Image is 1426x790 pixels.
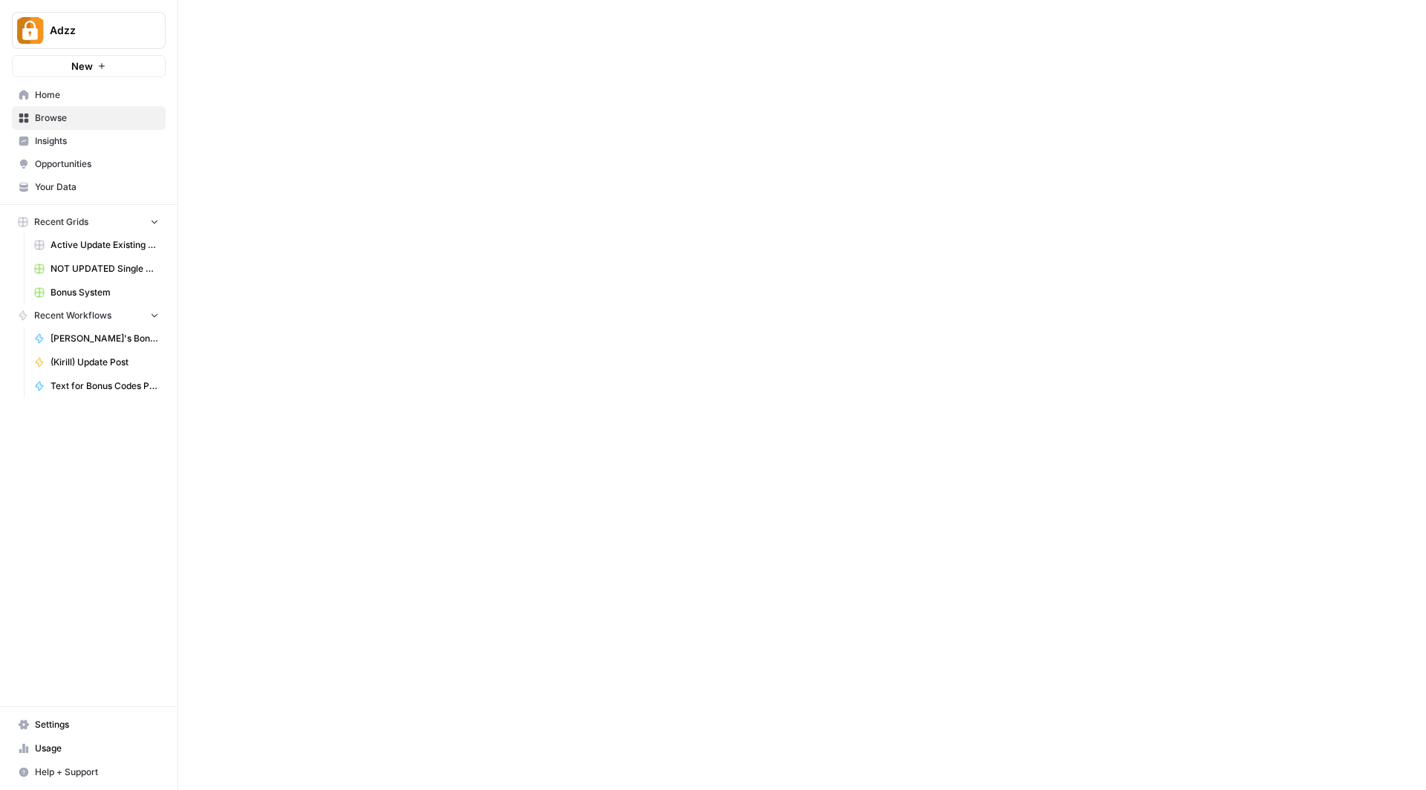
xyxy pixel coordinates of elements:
[27,281,166,304] a: Bonus System
[35,765,159,779] span: Help + Support
[51,286,159,299] span: Bonus System
[27,327,166,350] a: [PERSON_NAME]'s Bonus Text Creation + Language
[12,83,166,107] a: Home
[12,737,166,760] a: Usage
[51,379,159,393] span: Text for Bonus Codes Pages
[35,111,159,125] span: Browse
[51,332,159,345] span: [PERSON_NAME]'s Bonus Text Creation + Language
[35,134,159,148] span: Insights
[12,175,166,199] a: Your Data
[12,760,166,784] button: Help + Support
[12,713,166,737] a: Settings
[27,374,166,398] a: Text for Bonus Codes Pages
[51,262,159,275] span: NOT UPDATED Single Bonus Creation
[50,23,140,38] span: Adzz
[51,238,159,252] span: Active Update Existing Post
[34,309,111,322] span: Recent Workflows
[12,106,166,130] a: Browse
[27,350,166,374] a: (Kirill) Update Post
[12,152,166,176] a: Opportunities
[34,215,88,229] span: Recent Grids
[12,304,166,327] button: Recent Workflows
[35,718,159,731] span: Settings
[35,180,159,194] span: Your Data
[27,257,166,281] a: NOT UPDATED Single Bonus Creation
[51,356,159,369] span: (Kirill) Update Post
[71,59,93,74] span: New
[35,88,159,102] span: Home
[27,233,166,257] a: Active Update Existing Post
[12,12,166,49] button: Workspace: Adzz
[12,211,166,233] button: Recent Grids
[35,157,159,171] span: Opportunities
[12,55,166,77] button: New
[17,17,44,44] img: Adzz Logo
[35,742,159,755] span: Usage
[12,129,166,153] a: Insights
